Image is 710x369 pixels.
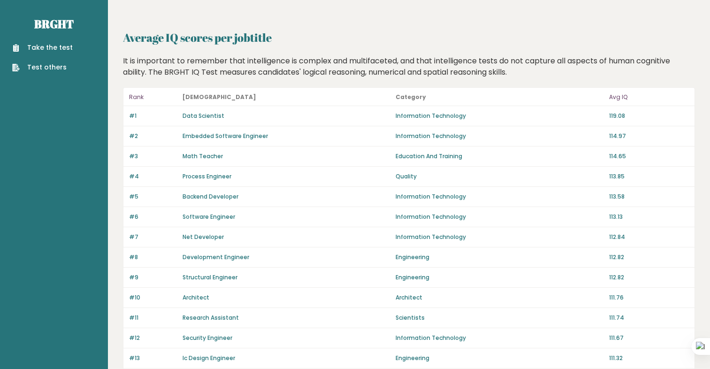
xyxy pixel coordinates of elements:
p: Scientists [396,314,603,322]
a: Architect [183,293,209,301]
a: Test others [12,62,73,72]
p: Engineering [396,354,603,362]
a: Software Engineer [183,213,235,221]
p: 112.84 [609,233,689,241]
p: #10 [129,293,177,302]
p: Engineering [396,253,603,261]
a: Math Teacher [183,152,223,160]
a: Development Engineer [183,253,249,261]
p: #5 [129,192,177,201]
a: Brght [34,16,74,31]
b: Category [396,93,426,101]
p: Information Technology [396,334,603,342]
p: Engineering [396,273,603,282]
p: #6 [129,213,177,221]
p: Information Technology [396,213,603,221]
p: Education And Training [396,152,603,161]
p: 112.82 [609,273,689,282]
p: 112.82 [609,253,689,261]
a: Embedded Software Engineer [183,132,268,140]
p: 111.32 [609,354,689,362]
p: Architect [396,293,603,302]
p: 113.13 [609,213,689,221]
p: Rank [129,92,177,103]
a: Process Engineer [183,172,231,180]
p: Information Technology [396,233,603,241]
p: #11 [129,314,177,322]
p: 119.08 [609,112,689,120]
h2: Average IQ scores per jobtitle [123,29,695,46]
p: 111.74 [609,314,689,322]
a: Take the test [12,43,73,53]
a: Data Scientist [183,112,224,120]
p: #3 [129,152,177,161]
p: 113.85 [609,172,689,181]
p: Information Technology [396,112,603,120]
a: Security Engineer [183,334,232,342]
p: #8 [129,253,177,261]
p: Information Technology [396,132,603,140]
p: 114.65 [609,152,689,161]
p: Information Technology [396,192,603,201]
p: Quality [396,172,603,181]
p: #1 [129,112,177,120]
a: Research Assistant [183,314,239,322]
a: Structural Engineer [183,273,237,281]
p: 111.67 [609,334,689,342]
p: 111.76 [609,293,689,302]
p: #13 [129,354,177,362]
a: Net Developer [183,233,224,241]
p: #2 [129,132,177,140]
p: #9 [129,273,177,282]
a: Ic Design Engineer [183,354,235,362]
a: Backend Developer [183,192,238,200]
p: #4 [129,172,177,181]
p: 113.58 [609,192,689,201]
div: It is important to remember that intelligence is complex and multifaceted, and that intelligence ... [120,55,699,78]
p: #12 [129,334,177,342]
p: 114.97 [609,132,689,140]
p: Avg IQ [609,92,689,103]
p: #7 [129,233,177,241]
b: [DEMOGRAPHIC_DATA] [183,93,256,101]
